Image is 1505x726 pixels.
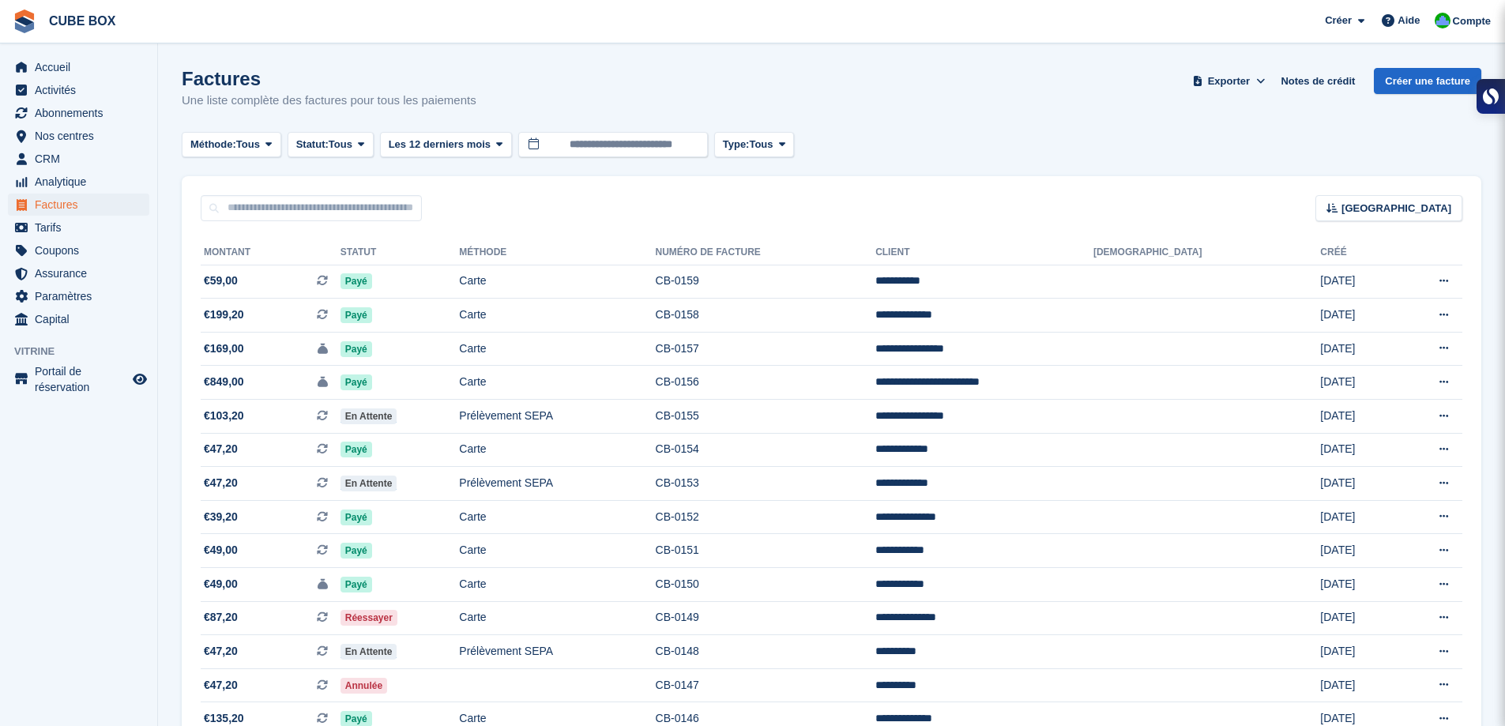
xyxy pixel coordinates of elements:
span: Coupons [35,239,130,261]
td: Carte [459,366,655,400]
td: CB-0155 [656,400,876,434]
span: Paramètres [35,285,130,307]
td: [DATE] [1320,601,1393,635]
span: En attente [341,476,397,491]
a: menu [8,216,149,239]
a: Créer une facture [1374,68,1481,94]
td: CB-0154 [656,433,876,467]
span: Tous [329,137,352,152]
span: Portail de réservation [35,363,130,395]
span: Méthode: [190,137,236,152]
td: Carte [459,332,655,366]
a: Notes de crédit [1274,68,1361,94]
td: CB-0148 [656,635,876,669]
a: CUBE BOX [43,8,122,34]
a: menu [8,125,149,147]
button: Méthode: Tous [182,132,281,158]
a: menu [8,308,149,330]
th: [DEMOGRAPHIC_DATA] [1093,240,1320,265]
img: stora-icon-8386f47178a22dfd0bd8f6a31ec36ba5ce8667c1dd55bd0f319d3a0aa187defe.svg [13,9,36,33]
a: menu [8,171,149,193]
span: CRM [35,148,130,170]
td: Carte [459,568,655,602]
span: Payé [341,442,372,457]
span: €199,20 [204,307,244,323]
span: Accueil [35,56,130,78]
td: Prélèvement SEPA [459,400,655,434]
th: Méthode [459,240,655,265]
span: Vitrine [14,344,157,359]
td: CB-0156 [656,366,876,400]
span: Payé [341,543,372,559]
span: €103,20 [204,408,244,424]
span: Payé [341,307,372,323]
th: Statut [341,240,460,265]
td: [DATE] [1320,366,1393,400]
span: Tous [749,137,773,152]
th: Montant [201,240,341,265]
td: CB-0153 [656,467,876,501]
td: Carte [459,299,655,333]
p: Une liste complète des factures pour tous les paiements [182,92,476,110]
a: menu [8,239,149,261]
span: Payé [341,341,372,357]
td: [DATE] [1320,467,1393,501]
span: Payé [341,273,372,289]
a: menu [8,102,149,124]
span: €87,20 [204,609,238,626]
span: Capital [35,308,130,330]
span: Assurance [35,262,130,284]
span: Abonnements [35,102,130,124]
span: Exporter [1208,73,1250,89]
td: [DATE] [1320,534,1393,568]
span: Créer [1325,13,1352,28]
td: Carte [459,500,655,534]
span: €39,20 [204,509,238,525]
a: menu [8,285,149,307]
span: €59,00 [204,273,238,289]
img: Cube Box [1435,13,1450,28]
a: menu [8,148,149,170]
span: Activités [35,79,130,101]
span: Analytique [35,171,130,193]
td: Carte [459,433,655,467]
td: Carte [459,265,655,299]
span: Payé [341,374,372,390]
button: Statut: Tous [288,132,374,158]
td: CB-0159 [656,265,876,299]
button: Type: Tous [714,132,795,158]
a: menu [8,194,149,216]
span: €47,20 [204,441,238,457]
td: [DATE] [1320,568,1393,602]
h1: Factures [182,68,476,89]
span: En attente [341,408,397,424]
span: €49,00 [204,576,238,592]
span: Type: [723,137,750,152]
td: Carte [459,534,655,568]
a: menu [8,56,149,78]
td: CB-0150 [656,568,876,602]
span: Les 12 derniers mois [389,137,491,152]
td: Prélèvement SEPA [459,635,655,669]
span: Factures [35,194,130,216]
span: Compte [1453,13,1491,29]
span: Payé [341,577,372,592]
span: Tarifs [35,216,130,239]
td: CB-0147 [656,668,876,702]
th: Créé [1320,240,1393,265]
span: Nos centres [35,125,130,147]
th: Numéro de facture [656,240,876,265]
td: CB-0158 [656,299,876,333]
span: €49,00 [204,542,238,559]
a: menu [8,79,149,101]
button: Exporter [1189,68,1268,94]
a: menu [8,363,149,395]
td: [DATE] [1320,500,1393,534]
span: €47,20 [204,475,238,491]
span: €47,20 [204,677,238,694]
td: [DATE] [1320,668,1393,702]
td: [DATE] [1320,265,1393,299]
span: [GEOGRAPHIC_DATA] [1341,201,1451,216]
span: €47,20 [204,643,238,660]
a: Boutique d'aperçu [130,370,149,389]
